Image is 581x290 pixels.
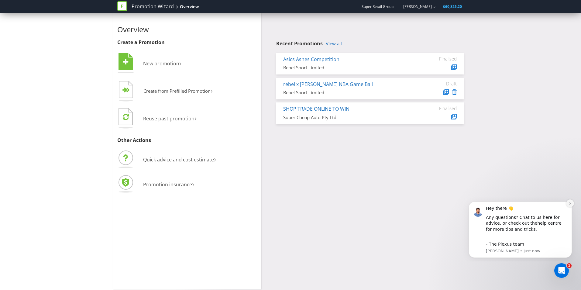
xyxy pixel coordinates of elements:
span: Reuse past promotion [143,115,194,122]
a: rebel x [PERSON_NAME] NBA Game Ball [283,81,373,88]
span: › [214,154,216,164]
span: Super Retail Group [362,4,394,9]
h3: Create a Promotion [117,40,256,45]
div: Finalised [420,56,457,61]
div: Overview [180,4,199,10]
span: $60,825.20 [443,4,462,9]
tspan:  [123,113,129,120]
span: 1 [567,263,572,268]
tspan:  [126,87,130,93]
div: Rebel Sport Limited [283,89,411,96]
a: SHOP TRADE ONLINE TO WIN [283,105,349,112]
a: Promotion Wizard [132,3,174,10]
div: Finalised [420,105,457,111]
h3: Other Actions [117,138,256,143]
div: Rebel Sport Limited [283,64,411,71]
span: Create from Prefilled Promotion [143,88,211,94]
span: › [179,58,181,68]
a: Promotion insurance› [117,181,194,188]
span: › [211,86,213,95]
div: Draft [420,81,457,86]
button: Create from Prefilled Promotion› [117,79,213,104]
span: › [194,113,197,123]
span: › [192,179,194,189]
span: Promotion insurance [143,181,192,188]
a: [PERSON_NAME] [397,4,432,9]
span: Recent Promotions [276,40,323,47]
iframe: Intercom live chat [554,263,569,278]
span: New promotion [143,60,179,67]
div: Super Cheap Auto Pty Ltd [283,114,411,121]
a: Quick advice and cost estimate› [117,156,216,163]
a: Asics Ashes Competition [283,56,339,63]
tspan:  [123,59,129,65]
h2: Overview [117,26,256,33]
iframe: Intercom notifications message [459,196,581,261]
span: Quick advice and cost estimate [143,156,214,163]
a: View all [326,41,342,46]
